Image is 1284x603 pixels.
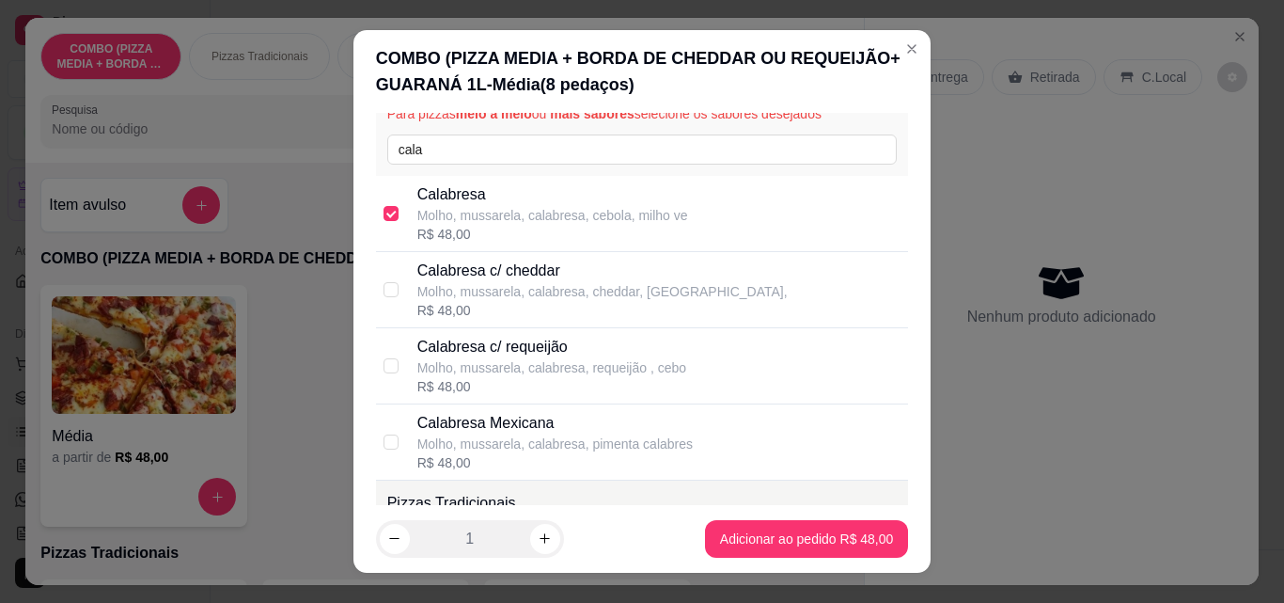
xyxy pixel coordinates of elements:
[456,106,532,121] span: meio a meio
[417,412,693,435] p: Calabresa Mexicana
[387,104,898,123] p: Para pizzas ou selecione os sabores desejados
[417,260,788,282] p: Calabresa c/ cheddar
[530,524,560,554] button: increase-product-quantity
[417,336,686,358] p: Calabresa c/ requeijão
[417,206,688,225] p: Molho, mussarela, calabresa, cebola, milho ve
[417,225,688,244] div: R$ 48,00
[417,282,788,301] p: Molho, mussarela, calabresa, cheddar, [GEOGRAPHIC_DATA],
[380,524,410,554] button: decrease-product-quantity
[387,135,898,165] input: Pesquise pelo nome do sabor
[417,301,788,320] div: R$ 48,00
[465,528,474,550] p: 1
[417,435,693,453] p: Molho, mussarela, calabresa, pimenta calabres
[376,45,909,98] div: COMBO (PIZZA MEDIA + BORDA DE CHEDDAR OU REQUEIJÃO+ GUARANÁ 1L - Média ( 8 pedaços)
[897,34,927,64] button: Close
[550,106,634,121] span: mais sabores
[417,377,686,396] div: R$ 48,00
[417,453,693,472] div: R$ 48,00
[417,183,688,206] p: Calabresa
[705,520,908,558] button: Adicionar ao pedido R$ 48,00
[387,492,898,515] p: Pizzas Tradicionais
[417,358,686,377] p: Molho, mussarela, calabresa, requeijão , cebo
